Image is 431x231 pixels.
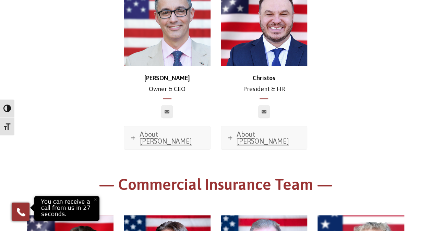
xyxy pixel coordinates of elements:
h1: — Commercial Insurance Team — [27,174,404,198]
img: Phone icon [15,206,26,217]
span: About [PERSON_NAME] [237,130,289,145]
button: Close [87,192,103,207]
a: About [PERSON_NAME] [124,126,210,149]
strong: Christos [253,74,275,82]
a: About [PERSON_NAME] [221,126,307,149]
p: Owner & CEO [124,73,211,95]
p: President & HR [221,73,308,95]
span: About [PERSON_NAME] [140,130,192,145]
p: You can receive a call from us in 27 seconds. [36,198,98,219]
strong: [PERSON_NAME] [144,74,190,82]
